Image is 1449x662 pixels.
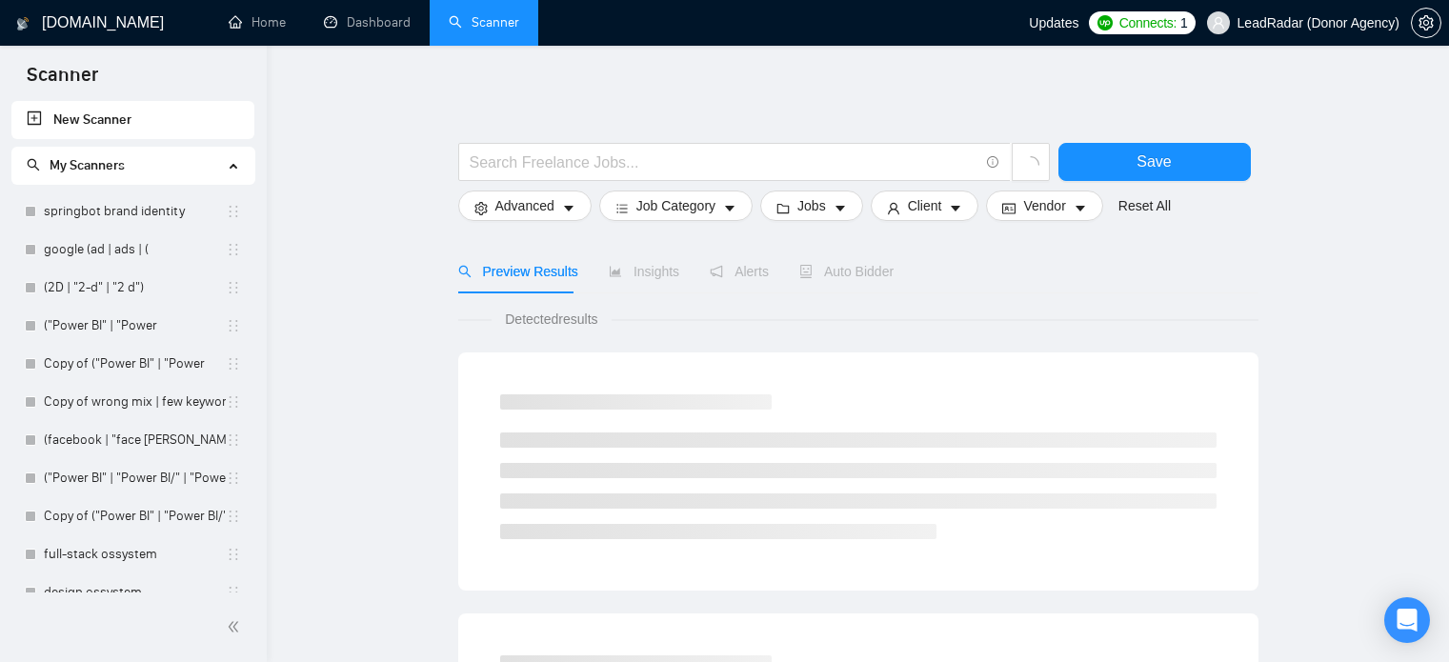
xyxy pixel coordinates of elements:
[1118,195,1171,216] a: Reset All
[226,509,241,524] span: holder
[871,191,979,221] button: userClientcaret-down
[44,573,226,612] a: design ossystem
[710,265,723,278] span: notification
[44,497,226,535] a: Copy of ("Power BI" | "Power BI/" | "Power BI-" | "/Power BI" | "Power BI," | "Power BI." | power...
[1384,597,1430,643] div: Open Intercom Messenger
[226,547,241,562] span: holder
[44,383,226,421] a: Copy of wrong mix | few keywords
[44,307,226,345] a: ("Power BI" | "Power
[449,14,519,30] a: searchScanner
[1029,15,1078,30] span: Updates
[986,191,1102,221] button: idcardVendorcaret-down
[11,345,254,383] li: Copy of ("Power BI" | "Power
[11,535,254,573] li: full-stack ossystem
[226,204,241,219] span: holder
[470,150,978,174] input: Search Freelance Jobs...
[474,201,488,215] span: setting
[887,201,900,215] span: user
[492,309,611,330] span: Detected results
[1074,201,1087,215] span: caret-down
[227,617,246,636] span: double-left
[11,383,254,421] li: Copy of wrong mix | few keywords
[229,14,286,30] a: homeHome
[11,497,254,535] li: Copy of ("Power BI" | "Power BI/" | "Power BI-" | "/Power BI" | "Power BI," | "Power BI." | power...
[1412,15,1440,30] span: setting
[1002,201,1016,215] span: idcard
[609,264,679,279] span: Insights
[226,394,241,410] span: holder
[636,195,715,216] span: Job Category
[226,280,241,295] span: holder
[226,318,241,333] span: holder
[50,157,125,173] span: My Scanners
[11,459,254,497] li: ("Power BI" | "Power BI/" | "Power BI-" | "/Power BI" | "Power BI," | "Power BI." | powerbi | "po...
[44,345,226,383] a: Copy of ("Power BI" | "Power
[609,265,622,278] span: area-chart
[949,201,962,215] span: caret-down
[11,307,254,345] li: ("Power BI" | "Power
[226,585,241,600] span: holder
[44,421,226,459] a: (facebook | "face [PERSON_NAME]
[1022,156,1039,173] span: loading
[1137,150,1171,173] span: Save
[723,201,736,215] span: caret-down
[562,201,575,215] span: caret-down
[11,61,113,101] span: Scanner
[1411,15,1441,30] a: setting
[710,264,769,279] span: Alerts
[11,269,254,307] li: (2D | "2-d" | "2 d")
[987,156,999,169] span: info-circle
[1411,8,1441,38] button: setting
[11,421,254,459] li: (facebook | "face bo
[324,14,411,30] a: dashboardDashboard
[1097,15,1113,30] img: upwork-logo.png
[11,231,254,269] li: google (ad | ads | (
[44,459,226,497] a: ("Power BI" | "Power BI/" | "Power BI-" | "/Power BI" | "Power BI," | "Power BI." | powerbi | "po...
[495,195,554,216] span: Advanced
[797,195,826,216] span: Jobs
[1058,143,1251,181] button: Save
[599,191,753,221] button: barsJob Categorycaret-down
[834,201,847,215] span: caret-down
[1023,195,1065,216] span: Vendor
[44,231,226,269] a: google (ad | ads | (
[458,264,578,279] span: Preview Results
[11,101,254,139] li: New Scanner
[458,191,592,221] button: settingAdvancedcaret-down
[760,191,863,221] button: folderJobscaret-down
[226,242,241,257] span: holder
[11,573,254,612] li: design ossystem
[799,264,894,279] span: Auto Bidder
[776,201,790,215] span: folder
[16,9,30,39] img: logo
[1180,12,1188,33] span: 1
[1119,12,1177,33] span: Connects:
[615,201,629,215] span: bars
[226,356,241,371] span: holder
[908,195,942,216] span: Client
[44,192,226,231] a: springbot brand identity
[27,158,40,171] span: search
[11,192,254,231] li: springbot brand identity
[44,535,226,573] a: full-stack ossystem
[1212,16,1225,30] span: user
[44,269,226,307] a: (2D | "2-d" | "2 d")
[458,265,472,278] span: search
[799,265,813,278] span: robot
[226,471,241,486] span: holder
[226,432,241,448] span: holder
[27,101,239,139] a: New Scanner
[27,157,125,173] span: My Scanners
